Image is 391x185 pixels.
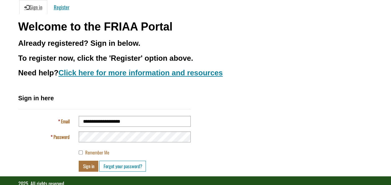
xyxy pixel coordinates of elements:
[85,149,109,156] span: Remember Me
[18,39,373,47] h3: Already registered? Sign in below.
[61,118,69,125] span: Email
[18,54,373,62] h3: To register now, click the 'Register' option above.
[99,161,146,172] a: Forgot your password?
[18,69,373,77] h3: Need help?
[53,133,69,140] span: Password
[79,150,83,154] input: Remember Me
[58,69,223,77] a: Click here for more information and resources
[18,95,54,102] span: Sign in here
[79,161,98,172] button: Sign in
[18,21,373,33] h1: Welcome to the FRIAA Portal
